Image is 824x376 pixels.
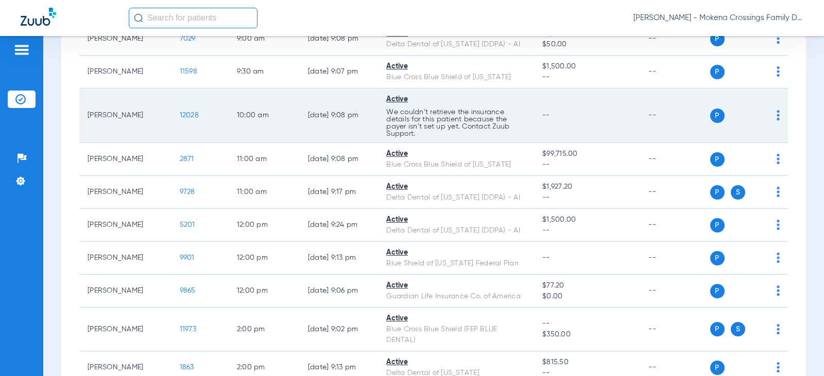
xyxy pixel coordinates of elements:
span: $50.00 [542,39,632,50]
td: -- [640,23,710,56]
span: P [710,185,725,200]
td: -- [640,209,710,242]
span: 9901 [180,254,195,261]
img: group-dot-blue.svg [777,220,780,230]
div: Delta Dental of [US_STATE] (DDPA) - AI [386,192,526,203]
div: Active [386,182,526,192]
div: Blue Shield of [US_STATE] Federal Plan [386,258,526,269]
img: group-dot-blue.svg [777,253,780,263]
span: 9728 [180,188,195,195]
td: 2:00 PM [229,308,300,351]
div: Active [386,357,526,368]
td: [DATE] 9:08 PM [300,23,379,56]
img: Search Icon [134,13,143,23]
span: [PERSON_NAME] - Mokena Crossings Family Dental [633,13,803,23]
div: Active [386,247,526,258]
span: 5201 [180,221,195,228]
td: [DATE] 9:24 PM [300,209,379,242]
div: Guardian Life Insurance Co. of America [386,291,526,302]
td: 12:00 PM [229,209,300,242]
span: $815.50 [542,357,632,368]
span: S [731,322,745,336]
img: group-dot-blue.svg [777,187,780,197]
td: 10:00 AM [229,88,300,143]
span: $77.20 [542,280,632,291]
span: -- [542,159,632,170]
td: 11:00 AM [229,143,300,176]
td: [DATE] 9:07 PM [300,56,379,88]
span: P [710,32,725,46]
span: P [710,322,725,336]
div: Blue Cross Blue Shield of [US_STATE] [386,72,526,83]
span: P [710,251,725,265]
td: [DATE] 9:08 PM [300,88,379,143]
span: $0.00 [542,291,632,302]
p: We couldn’t retrieve the insurance details for this patient because the payer isn’t set up yet. C... [386,109,526,137]
span: -- [542,112,550,119]
span: -- [542,192,632,203]
img: group-dot-blue.svg [777,324,780,334]
span: -- [542,72,632,83]
span: 11973 [180,326,196,333]
span: P [710,152,725,167]
td: -- [640,143,710,176]
td: 9:30 AM [229,56,300,88]
span: P [710,284,725,298]
span: $1,500.00 [542,214,632,225]
td: 12:00 PM [229,242,300,275]
td: [PERSON_NAME] [79,143,171,176]
div: Delta Dental of [US_STATE] (DDPA) - AI [386,225,526,236]
td: [PERSON_NAME] [79,176,171,209]
td: [DATE] 9:06 PM [300,275,379,308]
img: group-dot-blue.svg [777,66,780,77]
div: Active [386,61,526,72]
td: [PERSON_NAME] [79,242,171,275]
td: [PERSON_NAME] [79,275,171,308]
td: -- [640,176,710,209]
div: Active [386,94,526,105]
span: $1,500.00 [542,61,632,72]
span: P [710,218,725,232]
input: Search for patients [129,8,257,28]
span: P [710,361,725,375]
span: 2871 [180,155,194,163]
span: P [710,109,725,123]
td: [PERSON_NAME] [79,56,171,88]
img: group-dot-blue.svg [777,285,780,296]
td: [PERSON_NAME] [79,209,171,242]
td: [DATE] 9:13 PM [300,242,379,275]
td: -- [640,275,710,308]
td: -- [640,88,710,143]
div: Blue Cross Blue Shield (FEP BLUE DENTAL) [386,324,526,346]
span: -- [542,225,632,236]
span: 7029 [180,35,196,42]
td: 11:00 AM [229,176,300,209]
td: 12:00 PM [229,275,300,308]
div: Delta Dental of [US_STATE] (DDPA) - AI [386,39,526,50]
span: $1,927.20 [542,182,632,192]
td: -- [640,242,710,275]
span: 9865 [180,287,196,294]
span: -- [542,318,632,329]
div: Blue Cross Blue Shield of [US_STATE] [386,159,526,170]
div: Active [386,280,526,291]
td: [PERSON_NAME] [79,88,171,143]
span: 1863 [180,364,194,371]
span: 11598 [180,68,197,75]
td: 9:00 AM [229,23,300,56]
td: [PERSON_NAME] [79,23,171,56]
td: -- [640,308,710,351]
td: -- [640,56,710,88]
div: Active [386,313,526,324]
div: Active [386,214,526,225]
td: [DATE] 9:08 PM [300,143,379,176]
span: S [731,185,745,200]
td: [PERSON_NAME] [79,308,171,351]
span: 12028 [180,112,199,119]
span: P [710,65,725,79]
span: $350.00 [542,329,632,340]
td: [DATE] 9:02 PM [300,308,379,351]
img: group-dot-blue.svg [777,110,780,120]
img: Zuub Logo [21,8,56,26]
span: -- [542,254,550,261]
